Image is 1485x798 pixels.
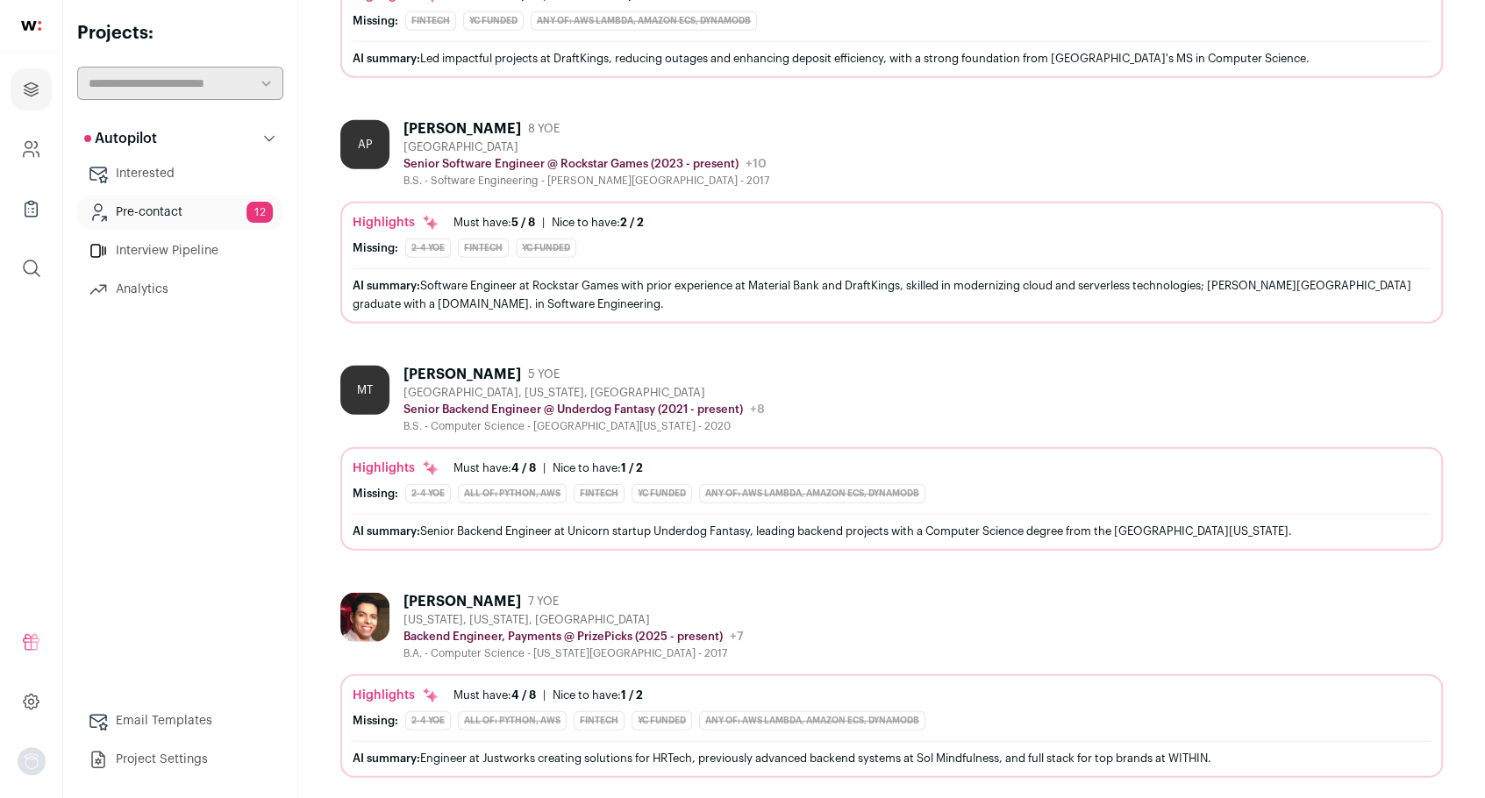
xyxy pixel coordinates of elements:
[574,711,625,730] div: Fintech
[458,239,509,258] div: Fintech
[516,239,576,258] div: YC Funded
[730,631,744,643] span: +7
[77,195,283,230] a: Pre-contact12
[340,366,389,415] div: MT
[340,593,389,642] img: 6b2eadd698294da67a3772c54099c9afa71613a06ad57eec2d574b570542bb7e.jpg
[528,122,560,136] span: 8 YOE
[403,403,743,417] p: Senior Backend Engineer @ Underdog Fantasy (2021 - present)
[405,239,451,258] div: 2-4 YOE
[531,11,757,31] div: Any of: AWS Lambda, Amazon ECS, DynamoDB
[18,747,46,775] button: Open dropdown
[340,120,389,169] div: AP
[453,216,535,230] div: Must have:
[11,188,52,230] a: Company Lists
[453,461,536,475] div: Must have:
[458,484,567,503] div: All of: Python, AWS
[511,217,535,228] span: 5 / 8
[458,711,567,730] div: All of: Python, AWS
[340,120,1443,324] a: AP [PERSON_NAME] 8 YOE [GEOGRAPHIC_DATA] Senior Software Engineer @ Rockstar Games (2023 - presen...
[621,462,643,474] span: 1 / 2
[353,53,420,64] span: AI summary:
[353,752,420,764] span: AI summary:
[353,460,439,477] div: Highlights
[463,11,524,31] div: YC Funded
[77,121,283,156] button: Autopilot
[403,419,765,433] div: B.S. - Computer Science - [GEOGRAPHIC_DATA][US_STATE] - 2020
[353,214,439,232] div: Highlights
[77,703,283,738] a: Email Templates
[21,21,41,31] img: wellfound-shorthand-0d5821cbd27db2630d0214b213865d53afaa358527fdda9d0ea32b1df1b89c2c.svg
[84,128,157,149] p: Autopilot
[77,156,283,191] a: Interested
[453,461,643,475] ul: |
[511,462,536,474] span: 4 / 8
[621,689,643,701] span: 1 / 2
[403,366,521,383] div: [PERSON_NAME]
[620,217,644,228] span: 2 / 2
[632,484,692,503] div: YC Funded
[403,613,744,627] div: [US_STATE], [US_STATE], [GEOGRAPHIC_DATA]
[528,367,560,381] span: 5 YOE
[403,157,739,171] p: Senior Software Engineer @ Rockstar Games (2023 - present)
[353,14,398,28] div: Missing:
[353,749,1431,767] div: Engineer at Justworks creating solutions for HRTech, previously advanced backend systems at Sol M...
[632,711,692,730] div: YC Funded
[340,366,1443,551] a: MT [PERSON_NAME] 5 YOE [GEOGRAPHIC_DATA], [US_STATE], [GEOGRAPHIC_DATA] Senior Backend Engineer @...
[552,216,644,230] div: Nice to have:
[405,11,456,31] div: Fintech
[246,202,273,223] span: 12
[11,68,52,110] a: Projects
[353,522,1431,540] div: Senior Backend Engineer at Unicorn startup Underdog Fantasy, leading backend projects with a Comp...
[453,688,536,702] div: Must have:
[699,711,925,730] div: Any of: AWS Lambda, Amazon ECS, DynamoDB
[403,646,744,660] div: B.A. - Computer Science - [US_STATE][GEOGRAPHIC_DATA] - 2017
[353,49,1431,68] div: Led impactful projects at DraftKings, reducing outages and enhancing deposit efficiency, with a s...
[353,687,439,704] div: Highlights
[403,386,765,400] div: [GEOGRAPHIC_DATA], [US_STATE], [GEOGRAPHIC_DATA]
[353,276,1431,313] div: Software Engineer at Rockstar Games with prior experience at Material Bank and DraftKings, skille...
[574,484,625,503] div: Fintech
[453,688,643,702] ul: |
[528,595,559,609] span: 7 YOE
[405,484,451,503] div: 2-4 YOE
[453,216,644,230] ul: |
[403,140,769,154] div: [GEOGRAPHIC_DATA]
[403,174,769,188] div: B.S. - Software Engineering - [PERSON_NAME][GEOGRAPHIC_DATA] - 2017
[77,21,283,46] h2: Projects:
[353,525,420,537] span: AI summary:
[553,688,643,702] div: Nice to have:
[18,747,46,775] img: nopic.png
[699,484,925,503] div: Any of: AWS Lambda, Amazon ECS, DynamoDB
[353,487,398,501] div: Missing:
[77,272,283,307] a: Analytics
[403,630,723,644] p: Backend Engineer, Payments @ PrizePicks (2025 - present)
[77,233,283,268] a: Interview Pipeline
[403,120,521,138] div: [PERSON_NAME]
[77,742,283,777] a: Project Settings
[353,714,398,728] div: Missing:
[353,280,420,291] span: AI summary:
[340,593,1443,778] a: [PERSON_NAME] 7 YOE [US_STATE], [US_STATE], [GEOGRAPHIC_DATA] Backend Engineer, Payments @ PrizeP...
[353,241,398,255] div: Missing:
[11,128,52,170] a: Company and ATS Settings
[553,461,643,475] div: Nice to have:
[403,593,521,610] div: [PERSON_NAME]
[511,689,536,701] span: 4 / 8
[750,403,765,416] span: +8
[746,158,767,170] span: +10
[405,711,451,730] div: 2-4 YOE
